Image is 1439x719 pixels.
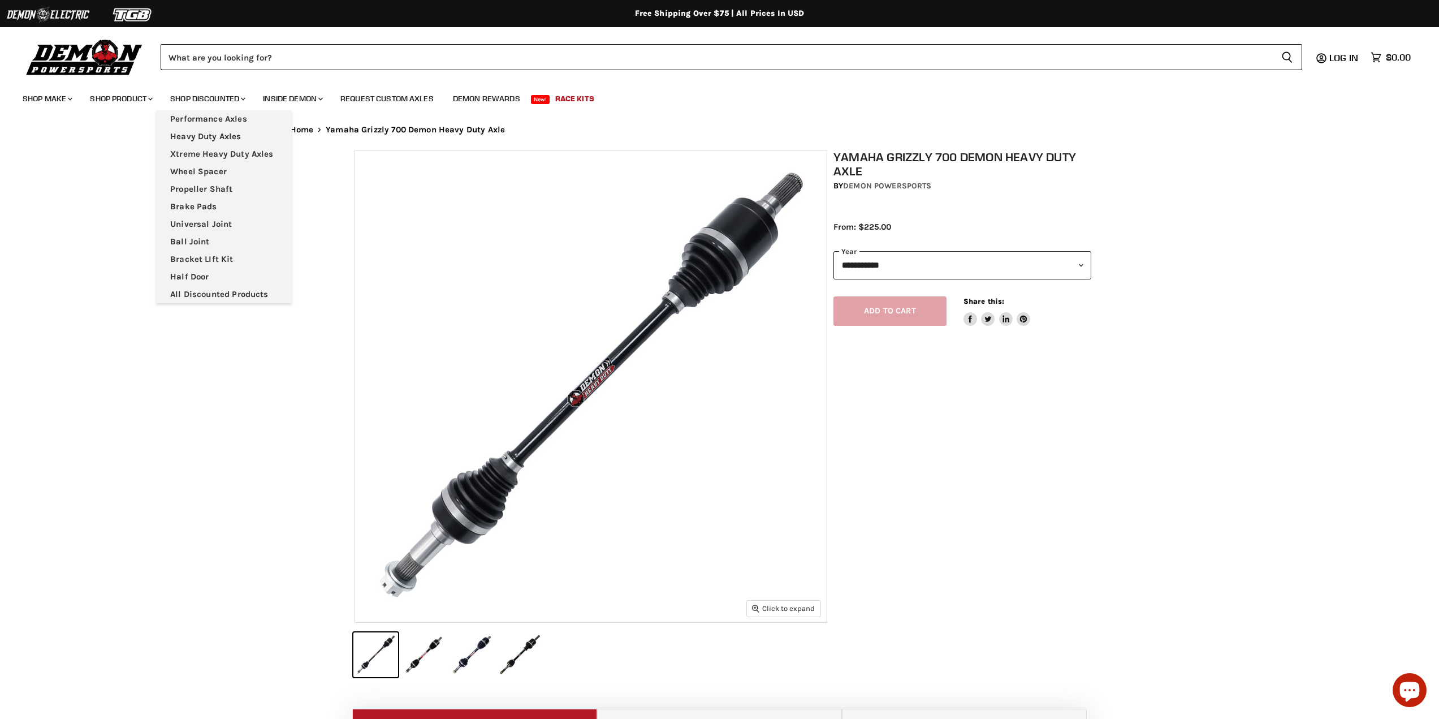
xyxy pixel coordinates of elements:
[833,222,891,232] span: From: $225.00
[843,181,931,191] a: Demon Powersports
[444,87,529,110] a: Demon Rewards
[267,125,1172,135] nav: Breadcrumbs
[1272,44,1302,70] button: Search
[156,180,292,198] a: Propeller Shaft
[156,251,292,268] a: Bracket LIft Kit
[1324,53,1365,63] a: Log in
[6,4,90,25] img: Demon Electric Logo 2
[1389,673,1430,710] inbox-online-store-chat: Shopify online store chat
[162,87,252,110] a: Shop Discounted
[355,150,827,622] img: IMAGE
[1386,52,1411,63] span: $0.00
[14,83,1408,110] ul: Main menu
[156,110,292,128] a: Performance Axles
[547,87,603,110] a: Race Kits
[353,632,398,677] button: IMAGE thumbnail
[254,87,330,110] a: Inside Demon
[1329,52,1358,63] span: Log in
[161,44,1302,70] form: Product
[156,268,292,286] a: Half Door
[14,87,79,110] a: Shop Make
[156,128,292,145] a: Heavy Duty Axles
[156,163,292,180] a: Wheel Spacer
[23,37,146,77] img: Demon Powersports
[156,216,292,233] a: Universal Joint
[747,601,820,616] button: Click to expand
[450,632,494,677] button: IMAGE thumbnail
[963,296,1031,326] aside: Share this:
[963,297,1004,305] span: Share this:
[156,145,292,163] a: Xtreme Heavy Duty Axles
[156,233,292,251] a: Ball Joint
[81,87,159,110] a: Shop Product
[833,150,1091,178] h1: Yamaha Grizzly 700 Demon Heavy Duty Axle
[833,251,1091,279] select: year
[833,180,1091,192] div: by
[752,604,815,613] span: Click to expand
[161,44,1272,70] input: Search
[1365,49,1416,66] a: $0.00
[156,286,292,303] a: All Discounted Products
[90,4,175,25] img: TGB Logo 2
[332,87,442,110] a: Request Custom Axles
[156,110,292,303] ul: Main menu
[290,125,314,135] a: Home
[267,8,1172,19] div: Free Shipping Over $75 | All Prices In USD
[326,125,505,135] span: Yamaha Grizzly 700 Demon Heavy Duty Axle
[401,632,446,677] button: IMAGE thumbnail
[156,198,292,216] a: Brake Pads
[531,95,550,104] span: New!
[498,632,542,677] button: IMAGE thumbnail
